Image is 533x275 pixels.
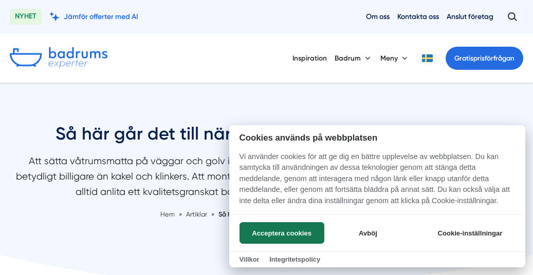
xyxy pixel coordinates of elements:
p: Vi använder cookies för att ge dig en bättre upplevelse av webbplatsen. Du kan samtycka till anvä... [229,151,525,214]
button: Acceptera cookies [240,222,324,244]
a: Villkor [240,256,260,263]
h2: Cookies används på webbplatsen [229,133,525,143]
a: Integritetspolicy [269,256,320,263]
button: Cookie-inställningar [425,222,515,244]
button: Avböj [327,222,409,244]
